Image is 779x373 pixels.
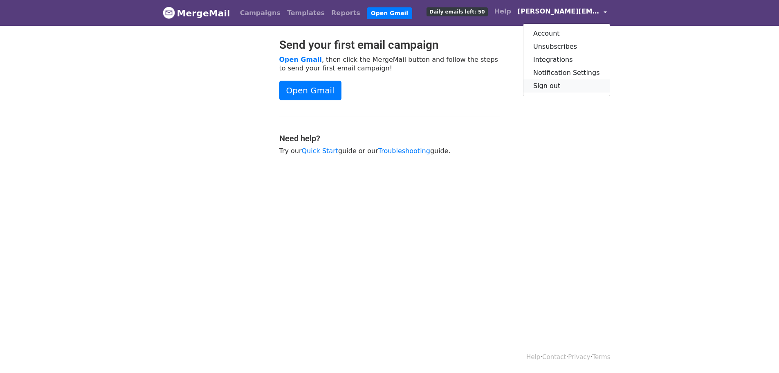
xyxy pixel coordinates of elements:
[302,147,338,155] a: Quick Start
[279,147,500,155] p: Try our guide or our guide.
[284,5,328,21] a: Templates
[378,147,430,155] a: Troubleshooting
[328,5,364,21] a: Reports
[279,55,500,72] p: , then click the MergeMail button and follow the steps to send your first email campaign!
[523,27,610,40] a: Account
[279,56,322,63] a: Open Gmail
[163,7,175,19] img: MergeMail logo
[518,7,599,16] span: [PERSON_NAME][EMAIL_ADDRESS][PERSON_NAME][DOMAIN_NAME]
[279,133,500,143] h4: Need help?
[491,3,514,20] a: Help
[523,66,610,79] a: Notification Settings
[523,23,610,96] div: [PERSON_NAME][EMAIL_ADDRESS][PERSON_NAME][DOMAIN_NAME]
[237,5,284,21] a: Campaigns
[279,38,500,52] h2: Send your first email campaign
[592,353,610,361] a: Terms
[514,3,610,23] a: [PERSON_NAME][EMAIL_ADDRESS][PERSON_NAME][DOMAIN_NAME]
[163,5,230,22] a: MergeMail
[367,7,412,19] a: Open Gmail
[523,79,610,93] a: Sign out
[523,53,610,66] a: Integrations
[423,3,491,20] a: Daily emails left: 50
[427,7,487,16] span: Daily emails left: 50
[279,81,341,100] a: Open Gmail
[526,353,540,361] a: Help
[738,334,779,373] iframe: Chat Widget
[523,40,610,53] a: Unsubscribes
[568,353,590,361] a: Privacy
[542,353,566,361] a: Contact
